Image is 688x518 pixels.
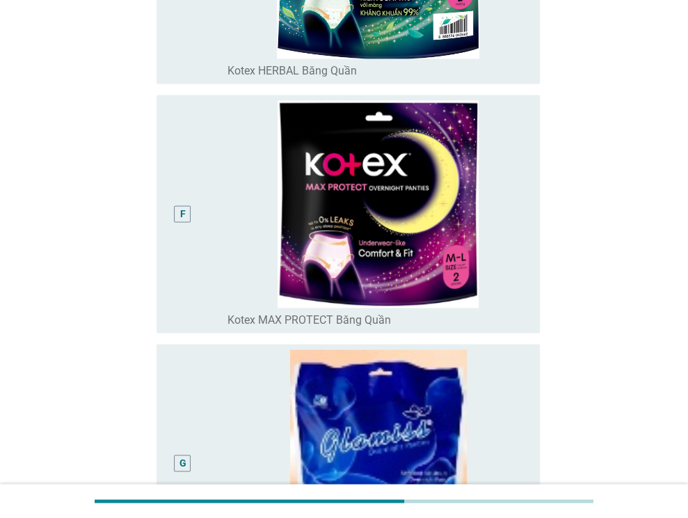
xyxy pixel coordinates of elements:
[179,207,185,221] div: F
[227,64,357,78] label: Kotex HERBAL Băng Quần
[227,313,391,327] label: Kotex MAX PROTECT Băng Quần
[227,100,529,308] img: 62b4e779-640a-48d7-a2b8-069df6f5a3a5-image85.png
[179,455,186,470] div: G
